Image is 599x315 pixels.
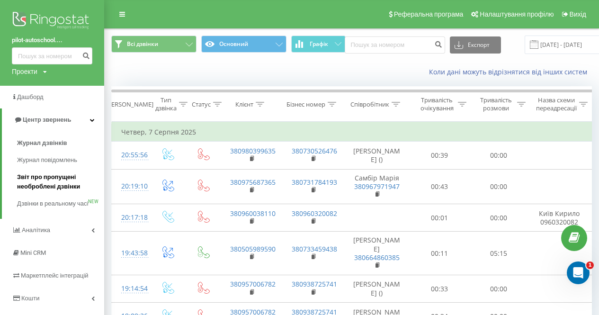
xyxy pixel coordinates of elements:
[230,178,276,187] a: 380975687365
[528,204,590,232] td: Київ Кирило 0960320082
[17,172,99,191] span: Звіт про пропущені необроблені дзвінки
[469,275,528,303] td: 00:00
[20,249,46,256] span: Mini CRM
[567,261,590,284] iframe: Intercom live chat
[12,47,92,64] input: Пошук за номером
[230,209,276,218] a: 380960038110
[230,244,276,253] a: 380505989590
[23,116,71,123] span: Центр звернень
[230,146,276,155] a: 380980399635
[477,96,515,112] div: Тривалість розмови
[192,100,211,108] div: Статус
[344,232,410,275] td: [PERSON_NAME]
[292,209,337,218] a: 380960320082
[2,108,104,131] a: Центр звернень
[480,10,554,18] span: Налаштування профілю
[291,36,346,53] button: Графік
[111,36,197,53] button: Всі дзвінки
[450,36,501,54] button: Експорт
[286,100,325,108] div: Бізнес номер
[292,146,337,155] a: 380730526476
[12,36,92,45] a: pilot-autoschool....
[469,142,528,169] td: 00:00
[106,100,153,108] div: [PERSON_NAME]
[230,279,276,288] a: 380957006782
[354,253,400,262] a: 380664860385
[17,93,44,100] span: Дашборд
[570,10,586,18] span: Вихід
[17,135,104,152] a: Журнал дзвінків
[21,272,89,279] span: Маркетплейс інтеграцій
[12,67,37,76] div: Проекти
[12,9,92,33] img: Ringostat logo
[469,204,528,232] td: 00:00
[410,142,469,169] td: 00:39
[292,244,337,253] a: 380733459438
[121,208,140,227] div: 20:17:18
[350,100,389,108] div: Співробітник
[121,146,140,164] div: 20:55:56
[469,169,528,204] td: 00:00
[21,295,39,302] span: Кошти
[22,226,50,234] span: Аналiтика
[292,178,337,187] a: 380731784193
[586,261,594,269] span: 1
[536,96,577,112] div: Назва схеми переадресації
[17,152,104,169] a: Журнал повідомлень
[17,138,67,148] span: Журнал дзвінків
[155,96,177,112] div: Тип дзвінка
[201,36,286,53] button: Основний
[410,232,469,275] td: 00:11
[344,169,410,204] td: Самбір Марія
[17,169,104,195] a: Звіт про пропущені необроблені дзвінки
[17,155,77,165] span: Журнал повідомлень
[121,177,140,196] div: 20:19:10
[121,244,140,262] div: 19:43:58
[418,96,456,112] div: Тривалість очікування
[410,169,469,204] td: 00:43
[292,279,337,288] a: 380938725741
[235,100,253,108] div: Клієнт
[354,182,400,191] a: 380967971947
[469,232,528,275] td: 05:15
[17,199,88,208] span: Дзвінки в реальному часі
[310,41,328,47] span: Графік
[410,204,469,232] td: 00:01
[121,279,140,298] div: 19:14:54
[127,40,158,48] span: Всі дзвінки
[344,275,410,303] td: [PERSON_NAME] ()
[394,10,464,18] span: Реферальна програма
[344,142,410,169] td: [PERSON_NAME] ()
[17,195,104,212] a: Дзвінки в реальному часіNEW
[429,67,592,76] a: Коли дані можуть відрізнятися вiд інших систем
[345,36,445,54] input: Пошук за номером
[410,275,469,303] td: 00:33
